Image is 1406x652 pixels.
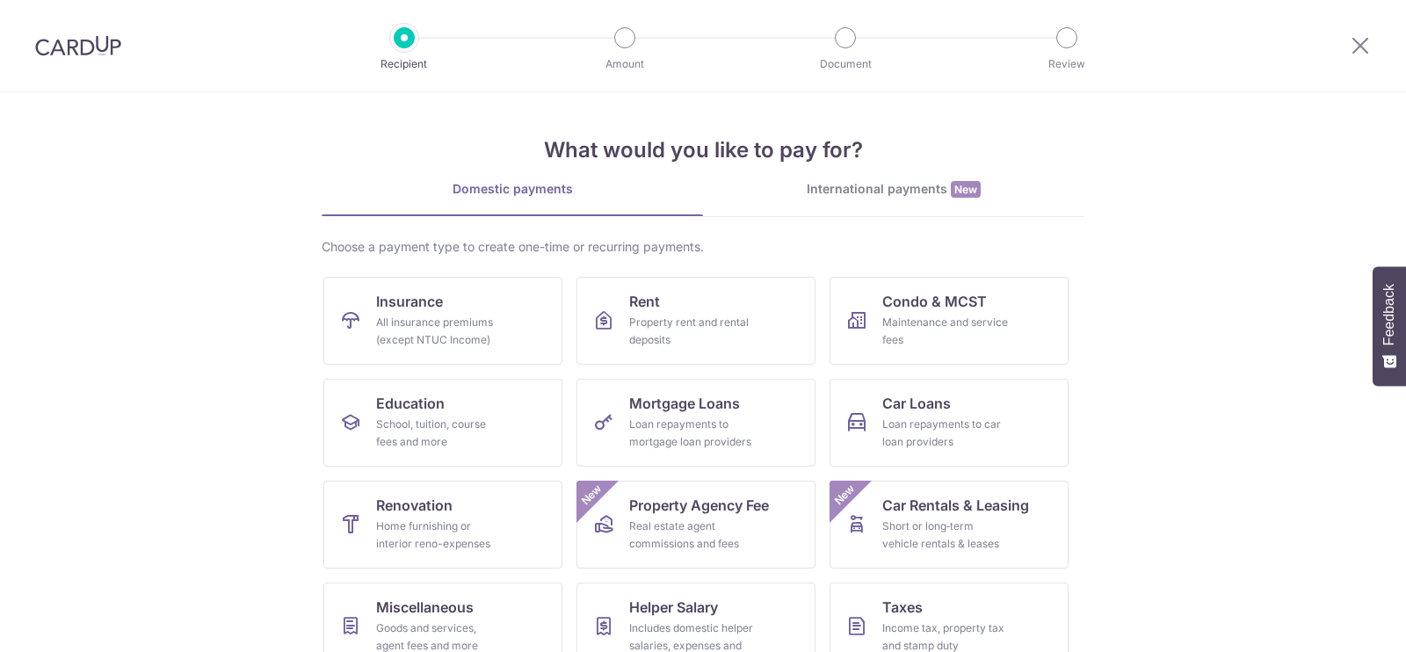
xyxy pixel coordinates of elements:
[882,597,923,618] span: Taxes
[830,481,859,510] span: New
[576,277,815,365] a: RentProperty rent and rental deposits
[376,393,445,414] span: Education
[703,180,1084,199] div: International payments
[1381,284,1397,345] span: Feedback
[322,238,1084,256] div: Choose a payment type to create one-time or recurring payments.
[376,314,503,349] div: All insurance premiums (except NTUC Income)
[629,416,756,451] div: Loan repayments to mortgage loan providers
[882,495,1029,516] span: Car Rentals & Leasing
[882,291,987,312] span: Condo & MCST
[576,481,815,569] a: Property Agency FeeReal estate agent commissions and feesNew
[560,55,690,73] p: Amount
[780,55,910,73] p: Document
[323,277,562,365] a: InsuranceAll insurance premiums (except NTUC Income)
[830,481,1069,569] a: Car Rentals & LeasingShort or long‑term vehicle rentals & leasesNew
[1002,55,1132,73] p: Review
[629,393,740,414] span: Mortgage Loans
[830,277,1069,365] a: Condo & MCSTMaintenance and service fees
[882,314,1009,349] div: Maintenance and service fees
[629,291,660,312] span: Rent
[577,481,606,510] span: New
[951,181,981,198] span: New
[322,180,703,198] div: Domestic payments
[576,379,815,467] a: Mortgage LoansLoan repayments to mortgage loan providers
[339,55,469,73] p: Recipient
[882,518,1009,553] div: Short or long‑term vehicle rentals & leases
[882,393,951,414] span: Car Loans
[376,291,443,312] span: Insurance
[35,35,121,56] img: CardUp
[376,518,503,553] div: Home furnishing or interior reno-expenses
[629,495,769,516] span: Property Agency Fee
[323,481,562,569] a: RenovationHome furnishing or interior reno-expenses
[322,134,1084,166] h4: What would you like to pay for?
[376,495,453,516] span: Renovation
[1294,599,1388,643] iframe: Opens a widget where you can find more information
[323,379,562,467] a: EducationSchool, tuition, course fees and more
[830,379,1069,467] a: Car LoansLoan repayments to car loan providers
[376,416,503,451] div: School, tuition, course fees and more
[629,597,718,618] span: Helper Salary
[882,416,1009,451] div: Loan repayments to car loan providers
[629,314,756,349] div: Property rent and rental deposits
[376,597,474,618] span: Miscellaneous
[1373,266,1406,386] button: Feedback - Show survey
[629,518,756,553] div: Real estate agent commissions and fees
